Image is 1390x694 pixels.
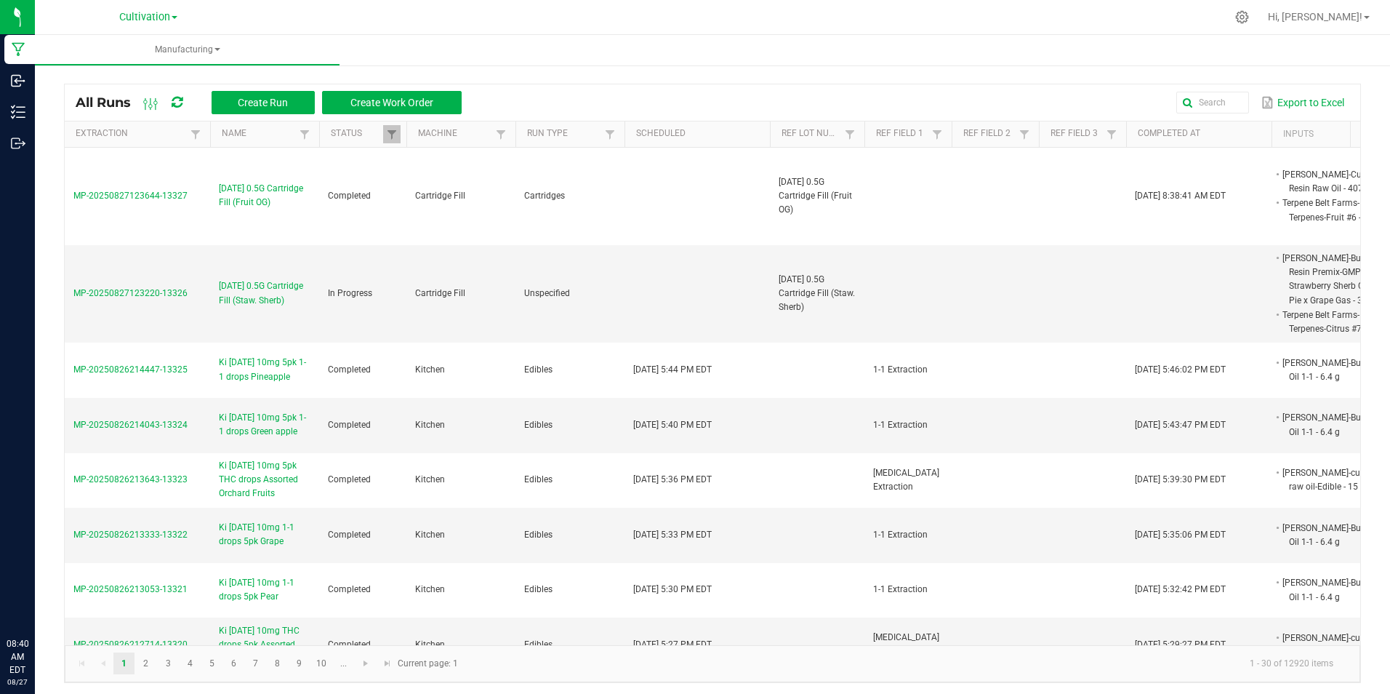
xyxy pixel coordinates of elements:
[415,474,445,484] span: Kitchen
[779,274,855,312] span: [DATE] 0.5G Cartridge Fill (Staw. Sherb)
[328,420,371,430] span: Completed
[350,97,433,108] span: Create Work Order
[322,91,462,114] button: Create Work Order
[119,11,170,23] span: Cultivation
[158,653,179,674] a: Page 3
[524,288,570,298] span: Unspecified
[219,356,310,383] span: Ki [DATE] 10mg 5pk 1-1 drops Pineapple
[1258,90,1348,115] button: Export to Excel
[180,653,201,674] a: Page 4
[633,420,712,430] span: [DATE] 5:40 PM EDT
[633,639,712,650] span: [DATE] 5:27 PM EDT
[296,125,313,143] a: Filter
[219,411,310,439] span: Ki [DATE] 10mg 5pk 1-1 drops Green apple
[636,128,764,140] a: ScheduledSortable
[873,364,928,375] span: 1-1 Extraction
[311,653,332,674] a: Page 10
[524,364,553,375] span: Edibles
[527,128,600,140] a: Run TypeSortable
[415,364,445,375] span: Kitchen
[1138,128,1266,140] a: Completed AtSortable
[415,530,445,540] span: Kitchen
[73,288,188,298] span: MP-20250827123220-13326
[415,420,445,430] span: Kitchen
[7,677,28,687] p: 08/27
[222,128,295,140] a: NameSortable
[219,521,310,549] span: Ki [DATE] 10mg 1-1 drops 5pk Grape
[873,584,928,594] span: 1-1 Extraction
[1103,125,1120,143] a: Filter
[782,128,840,140] a: Ref Lot NumberSortable
[492,125,510,143] a: Filter
[328,364,371,375] span: Completed
[633,364,712,375] span: [DATE] 5:44 PM EDT
[1135,191,1226,201] span: [DATE] 8:38:41 AM EDT
[223,653,244,674] a: Page 6
[467,652,1345,676] kendo-pager-info: 1 - 30 of 12920 items
[633,530,712,540] span: [DATE] 5:33 PM EDT
[73,639,188,650] span: MP-20250826212714-13320
[415,191,465,201] span: Cartridge Fill
[11,73,25,88] inline-svg: Inbound
[1268,11,1362,23] span: Hi, [PERSON_NAME]!
[15,578,58,621] iframe: Resource center
[113,653,134,674] a: Page 1
[415,288,465,298] span: Cartridge Fill
[1135,639,1226,650] span: [DATE] 5:29:27 PM EDT
[1135,474,1226,484] span: [DATE] 5:39:30 PM EDT
[73,474,188,484] span: MP-20250826213643-13323
[212,91,315,114] button: Create Run
[601,125,619,143] a: Filter
[333,653,354,674] a: Page 11
[1135,584,1226,594] span: [DATE] 5:32:42 PM EDT
[1135,364,1226,375] span: [DATE] 5:46:02 PM EDT
[524,530,553,540] span: Edibles
[73,584,188,594] span: MP-20250826213053-13321
[382,658,393,669] span: Go to the last page
[876,128,928,140] a: Ref Field 1Sortable
[524,639,553,650] span: Edibles
[873,530,928,540] span: 1-1 Extraction
[415,639,445,650] span: Kitchen
[331,128,382,140] a: StatusSortable
[779,177,852,215] span: [DATE] 0.5G Cartridge Fill (Fruit OG)
[355,653,377,674] a: Go to the next page
[65,645,1360,682] kendo-pager: Current page: 1
[328,639,371,650] span: Completed
[219,182,310,210] span: [DATE] 0.5G Cartridge Fill (Fruit OG)
[11,105,25,119] inline-svg: Inventory
[963,128,1015,140] a: Ref Field 2Sortable
[1135,530,1226,540] span: [DATE] 5:35:06 PM EDT
[524,584,553,594] span: Edibles
[360,658,371,669] span: Go to the next page
[201,653,222,674] a: Page 5
[7,637,28,677] p: 08:40 AM EDT
[418,128,491,140] a: MachineSortable
[524,191,565,201] span: Cartridges
[524,474,553,484] span: Edibles
[1135,420,1226,430] span: [DATE] 5:43:47 PM EDT
[873,420,928,430] span: 1-1 Extraction
[11,42,25,57] inline-svg: Manufacturing
[219,576,310,604] span: Ki [DATE] 10mg 1-1 drops 5pk Pear
[35,44,340,56] span: Manufacturing
[73,364,188,375] span: MP-20250826214447-13325
[383,125,401,143] a: Filter
[873,632,939,656] span: [MEDICAL_DATA] Extraction
[633,584,712,594] span: [DATE] 5:30 PM EDT
[267,653,288,674] a: Page 8
[219,624,310,666] span: Ki [DATE] 10mg THC drops 5pk Assorted Classic flavors
[43,575,60,593] iframe: Resource center unread badge
[76,128,186,140] a: ExtractionSortable
[524,420,553,430] span: Edibles
[377,653,398,674] a: Go to the last page
[73,530,188,540] span: MP-20250826213333-13322
[328,191,371,201] span: Completed
[76,90,473,115] div: All Runs
[289,653,310,674] a: Page 9
[328,584,371,594] span: Completed
[328,530,371,540] span: Completed
[11,136,25,151] inline-svg: Outbound
[1176,92,1249,113] input: Search
[135,653,156,674] a: Page 2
